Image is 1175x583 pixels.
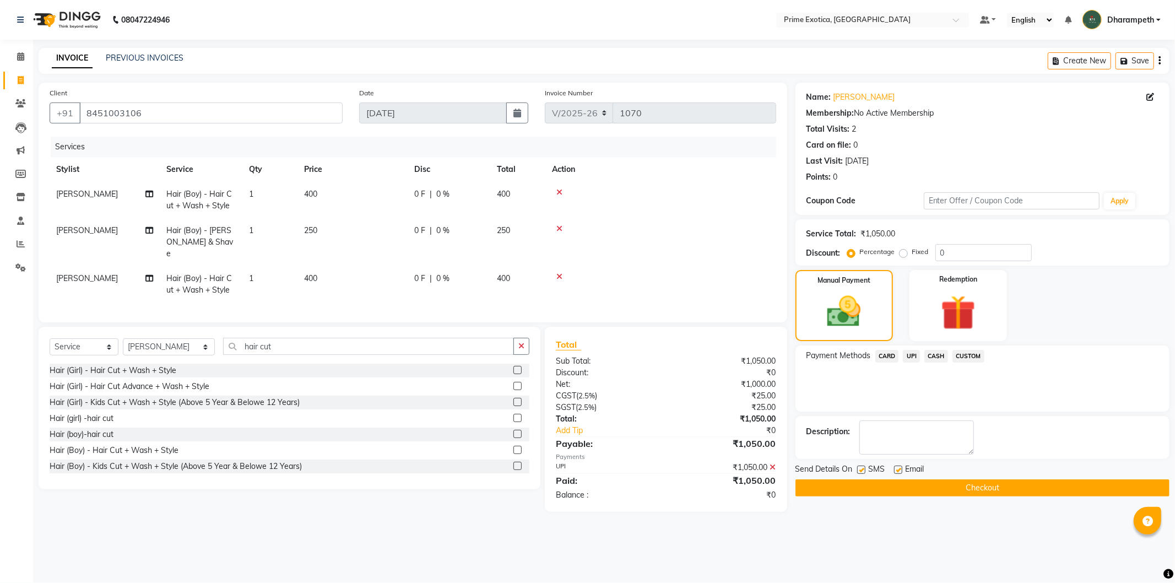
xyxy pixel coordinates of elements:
[408,157,490,182] th: Disc
[497,225,510,235] span: 250
[548,367,666,379] div: Discount:
[436,225,450,236] span: 0 %
[666,402,784,413] div: ₹25.00
[556,391,576,401] span: CGST
[930,291,987,334] img: _gift.svg
[666,355,784,367] div: ₹1,050.00
[166,225,233,258] span: Hair (Boy) - [PERSON_NAME] & Shave
[50,397,300,408] div: Hair (Girl) - Kids Cut + Wash + Style (Above 5 Year & Belowe 12 Years)
[686,425,784,436] div: ₹0
[666,413,784,425] div: ₹1,050.00
[106,53,183,63] a: PREVIOUS INVOICES
[249,225,253,235] span: 1
[548,413,666,425] div: Total:
[430,188,432,200] span: |
[166,273,232,295] span: Hair (Boy) - Hair Cut + Wash + Style
[833,91,895,103] a: [PERSON_NAME]
[50,413,113,424] div: Hair (girl) -hair cut
[548,489,666,501] div: Balance :
[436,188,450,200] span: 0 %
[833,171,838,183] div: 0
[939,274,977,284] label: Redemption
[666,437,784,450] div: ₹1,050.00
[806,123,850,135] div: Total Visits:
[1104,193,1135,209] button: Apply
[578,391,595,400] span: 2.5%
[666,379,784,390] div: ₹1,000.00
[304,225,317,235] span: 250
[414,225,425,236] span: 0 F
[875,350,899,363] span: CARD
[852,123,857,135] div: 2
[79,102,343,123] input: Search by Name/Mobile/Email/Code
[490,157,545,182] th: Total
[795,479,1169,496] button: Checkout
[497,273,510,283] span: 400
[50,365,176,376] div: Hair (Girl) - Hair Cut + Wash + Style
[52,48,93,68] a: INVOICE
[50,381,209,392] div: Hair (Girl) - Hair Cut Advance + Wash + Style
[497,189,510,199] span: 400
[1116,52,1154,69] button: Save
[806,107,1158,119] div: No Active Membership
[50,461,302,472] div: Hair (Boy) - Kids Cut + Wash + Style (Above 5 Year & Belowe 12 Years)
[548,437,666,450] div: Payable:
[51,137,784,157] div: Services
[548,390,666,402] div: ( )
[430,273,432,284] span: |
[806,195,924,207] div: Coupon Code
[912,247,929,257] label: Fixed
[50,88,67,98] label: Client
[869,463,885,477] span: SMS
[430,225,432,236] span: |
[578,403,594,412] span: 2.5%
[556,339,581,350] span: Total
[806,228,857,240] div: Service Total:
[854,139,858,151] div: 0
[903,350,920,363] span: UPI
[304,189,317,199] span: 400
[545,157,776,182] th: Action
[121,4,170,35] b: 08047224946
[1082,10,1102,29] img: Dharampeth
[56,273,118,283] span: [PERSON_NAME]
[795,463,853,477] span: Send Details On
[160,157,242,182] th: Service
[249,273,253,283] span: 1
[548,462,666,473] div: UPI
[806,350,871,361] span: Payment Methods
[304,273,317,283] span: 400
[436,273,450,284] span: 0 %
[924,192,1100,209] input: Enter Offer / Coupon Code
[666,367,784,379] div: ₹0
[50,102,80,123] button: +91
[359,88,374,98] label: Date
[548,474,666,487] div: Paid:
[548,379,666,390] div: Net:
[56,225,118,235] span: [PERSON_NAME]
[548,402,666,413] div: ( )
[806,426,851,438] div: Description:
[806,247,841,259] div: Discount:
[806,171,831,183] div: Points:
[952,350,984,363] span: CUSTOM
[924,350,948,363] span: CASH
[50,445,178,456] div: Hair (Boy) - Hair Cut + Wash + Style
[817,276,870,285] label: Manual Payment
[666,474,784,487] div: ₹1,050.00
[666,489,784,501] div: ₹0
[166,189,232,210] span: Hair (Boy) - Hair Cut + Wash + Style
[860,247,895,257] label: Percentage
[249,189,253,199] span: 1
[414,273,425,284] span: 0 F
[666,462,784,473] div: ₹1,050.00
[846,155,869,167] div: [DATE]
[297,157,408,182] th: Price
[1048,52,1111,69] button: Create New
[906,463,924,477] span: Email
[806,155,843,167] div: Last Visit:
[806,139,852,151] div: Card on file:
[1107,14,1154,26] span: Dharampeth
[414,188,425,200] span: 0 F
[556,452,776,462] div: Payments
